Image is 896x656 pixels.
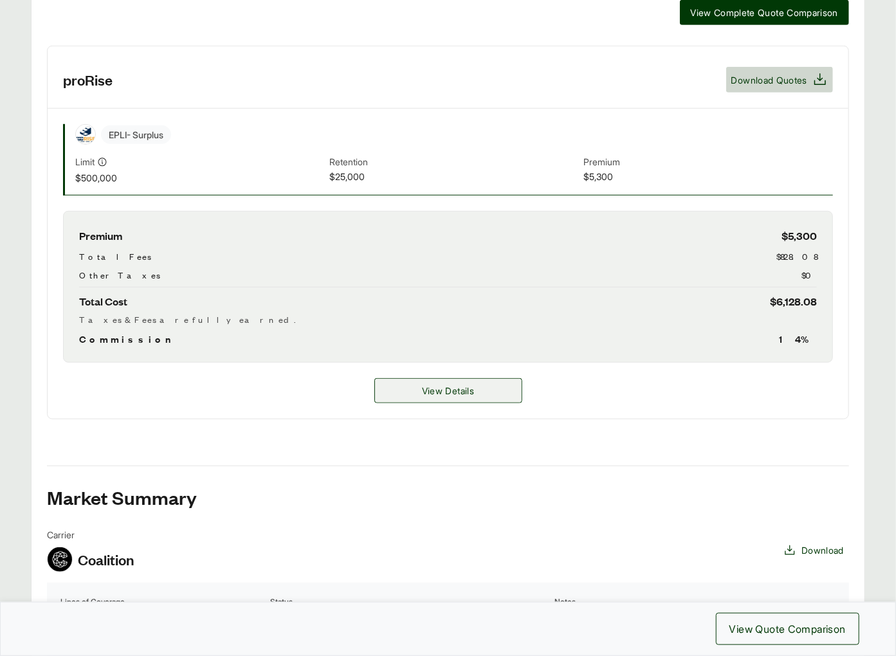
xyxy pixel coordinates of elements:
[776,250,817,263] span: $828.08
[47,528,134,542] span: Carrier
[422,384,474,397] span: View Details
[79,250,151,263] span: Total Fees
[726,67,833,93] button: Download Quotes
[691,6,839,19] span: View Complete Quote Comparison
[374,378,522,403] a: proRise details
[770,293,817,310] span: $6,128.08
[79,227,122,244] span: Premium
[729,621,846,637] span: View Quote Comparison
[79,268,160,282] span: Other Taxes
[584,155,833,170] span: Premium
[374,378,522,403] button: View Details
[48,547,72,572] img: Coalition
[329,155,578,170] span: Retention
[716,613,859,645] button: View Quote Comparison
[778,538,849,562] button: Download
[801,543,844,557] span: Download
[47,487,849,507] h2: Market Summary
[60,596,267,608] th: Lines of Coverage
[78,550,134,569] span: Coalition
[782,227,817,244] span: $5,300
[554,596,836,608] th: Notes
[584,170,833,185] span: $5,300
[731,73,807,87] span: Download Quotes
[79,313,817,326] div: Taxes & Fees are fully earned.
[801,268,817,282] span: $0
[75,155,95,169] span: Limit
[270,596,552,608] th: Status
[329,170,578,185] span: $25,000
[75,171,324,185] span: $500,000
[79,331,177,347] span: Commission
[779,331,817,347] span: 14 %
[101,125,171,144] span: EPLI - Surplus
[79,293,127,310] span: Total Cost
[76,125,95,144] img: proRise Insurance Services LLC
[63,70,113,89] h3: proRise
